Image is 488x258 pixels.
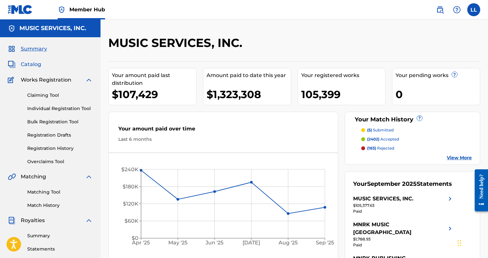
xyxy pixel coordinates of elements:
a: Registration History [27,145,93,152]
a: Matching Tool [27,189,93,196]
img: right chevron icon [446,195,454,203]
tspan: $180K [123,184,138,190]
a: (5) submitted [361,127,472,133]
h5: MUSIC SERVICES, INC. [19,25,86,32]
a: Individual Registration Tool [27,105,93,112]
a: CatalogCatalog [8,61,41,68]
span: Member Hub [69,6,105,13]
img: Top Rightsholder [58,6,65,14]
span: Summary [21,45,47,53]
tspan: Jun '25 [205,240,223,246]
img: expand [85,76,93,84]
span: Matching [21,173,46,181]
h2: MUSIC SERVICES, INC. [108,36,245,50]
img: expand [85,217,93,224]
a: (2402) accepted [361,136,472,142]
a: Claiming Tool [27,92,93,99]
div: Paid [353,242,454,248]
a: SummarySummary [8,45,47,53]
div: Help [450,3,463,16]
span: ? [417,116,422,121]
div: Your amount paid last distribution [112,72,196,87]
a: Match History [27,202,93,209]
a: MNRK MUSIC [GEOGRAPHIC_DATA]right chevron icon$1,788.93Paid [353,221,454,248]
img: right chevron icon [446,221,454,236]
span: (2402) [367,137,379,141]
div: Your Statements [353,180,452,188]
p: submitted [367,127,394,133]
img: Matching [8,173,16,181]
div: Drag [458,233,461,253]
a: Overclaims Tool [27,158,93,165]
a: View More [447,154,472,161]
tspan: Sep '25 [316,240,334,246]
iframe: Chat Widget [456,227,488,258]
p: accepted [367,136,399,142]
tspan: $120K [123,201,138,207]
tspan: [DATE] [243,240,260,246]
span: ? [452,72,457,77]
span: September 2025 [367,180,417,187]
div: Your Match History [353,115,472,124]
img: Accounts [8,25,16,32]
div: User Menu [467,3,480,16]
div: MUSIC SERVICES, INC. [353,195,413,203]
p: rejected [367,145,394,151]
div: $105,377.63 [353,203,454,208]
div: Your pending works [396,72,480,79]
div: 0 [396,87,480,102]
a: Summary [27,232,93,239]
img: help [453,6,461,14]
img: Royalties [8,217,16,224]
div: Your amount paid over time [118,125,328,136]
tspan: $0 [132,235,138,241]
div: Your registered works [301,72,386,79]
tspan: Apr '25 [132,240,150,246]
div: $1,788.93 [353,236,454,242]
img: Works Registration [8,76,16,84]
span: Catalog [21,61,41,68]
a: (183) rejected [361,145,472,151]
iframe: Resource Center [470,163,488,217]
tspan: Aug '25 [278,240,298,246]
img: search [436,6,444,14]
div: Paid [353,208,454,214]
span: (5) [367,128,372,132]
div: 105,399 [301,87,386,102]
img: Catalog [8,61,16,68]
span: Works Registration [21,76,71,84]
a: Bulk Registration Tool [27,118,93,125]
img: expand [85,173,93,181]
div: Amount paid to date this year [207,72,291,79]
tspan: $60K [125,218,138,224]
img: MLC Logo [8,5,33,14]
span: Royalties [21,217,45,224]
a: Public Search [434,3,446,16]
tspan: $240K [121,166,138,173]
span: (183) [367,146,376,151]
a: Statements [27,246,93,252]
div: $107,429 [112,87,196,102]
div: Last 6 months [118,136,328,143]
a: Registration Drafts [27,132,93,139]
img: Summary [8,45,16,53]
div: $1,323,308 [207,87,291,102]
a: MUSIC SERVICES, INC.right chevron icon$105,377.63Paid [353,195,454,214]
div: MNRK MUSIC [GEOGRAPHIC_DATA] [353,221,446,236]
tspan: May '25 [168,240,187,246]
